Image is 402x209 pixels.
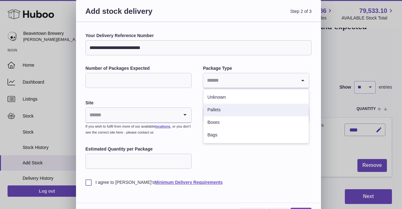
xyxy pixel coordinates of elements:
[198,6,312,24] span: Step 2 of 3
[203,65,309,71] label: Package Type
[86,108,179,122] input: Search for option
[85,146,192,152] label: Estimated Quantity per Package
[155,124,170,128] a: locations
[203,73,309,88] div: Search for option
[85,124,191,134] small: If you wish to fulfil from more of our available , or you don’t see the correct site here - pleas...
[204,116,308,129] li: Boxes
[85,179,312,185] label: I agree to [PERSON_NAME]'s
[204,91,308,104] li: Unknown
[85,100,192,106] label: Site
[204,129,308,141] li: Bags
[203,73,296,88] input: Search for option
[203,100,309,106] label: Expected Delivery Date
[204,104,308,116] li: Pallets
[86,108,191,123] div: Search for option
[85,33,312,39] label: Your Delivery Reference Number
[85,65,192,71] label: Number of Packages Expected
[85,6,198,24] h3: Add stock delivery
[155,180,223,185] a: Minimum Delivery Requirements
